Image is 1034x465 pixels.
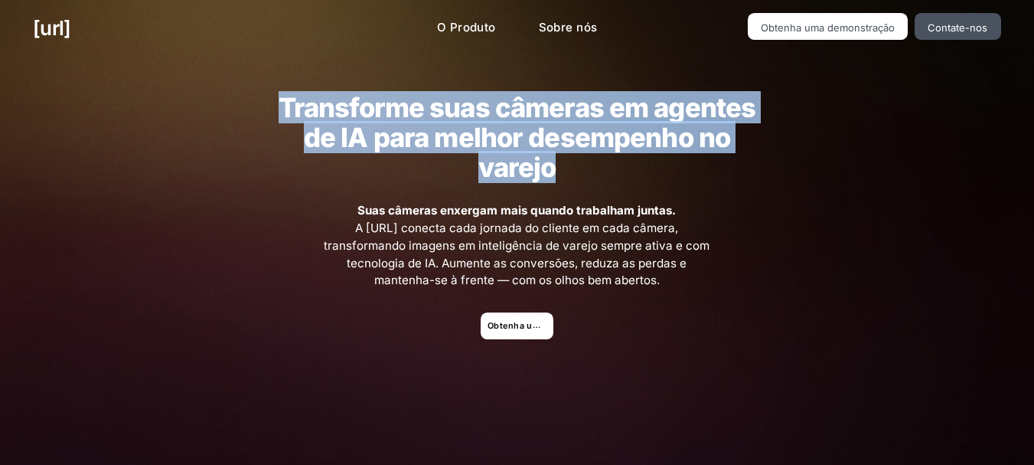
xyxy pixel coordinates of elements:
a: Contate-nos [915,13,1001,40]
a: Obtenha uma demonstração [481,313,553,339]
a: O Produto [425,13,508,43]
font: Obtenha uma demonstração [488,320,610,330]
a: Sobre nós [527,13,610,43]
font: [URL] [33,16,70,40]
a: Obtenha uma demonstração [748,13,908,40]
font: Transforme suas câmeras em agentes de IA para melhor desempenho no varejo [279,91,756,183]
font: Sobre nós [539,20,598,34]
font: O Produto [437,20,496,34]
font: Obtenha uma demonstração [761,21,895,34]
font: Contate-nos [928,21,987,34]
font: Suas câmeras enxergam mais quando trabalham juntas. [357,203,676,218]
font: A [URL] conecta cada jornada do cliente em cada câmera, transformando imagens em inteligência de ... [324,221,709,287]
a: [URL] [33,13,70,43]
